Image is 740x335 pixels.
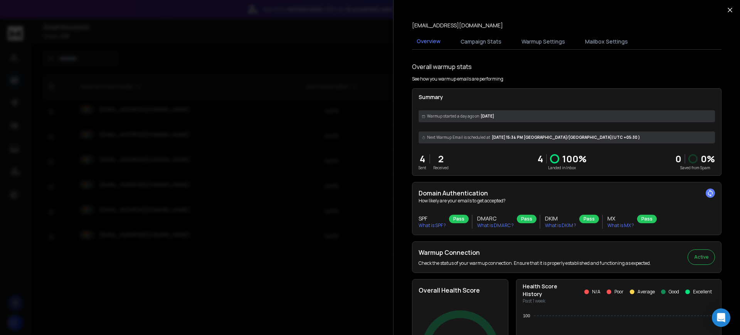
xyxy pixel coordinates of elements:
[538,153,543,165] p: 4
[412,62,472,71] h1: Overall warmup stats
[517,33,570,50] button: Warmup Settings
[412,33,445,51] button: Overview
[614,289,624,295] p: Poor
[688,249,715,265] button: Active
[456,33,506,50] button: Campaign Stats
[580,33,632,50] button: Mailbox Settings
[412,76,503,82] p: See how you warmup emails are performing
[712,308,730,327] div: Open Intercom Messenger
[427,113,479,119] span: Warmup started a day ago on
[433,165,449,171] p: Received
[607,215,634,222] h3: MX
[538,165,587,171] p: Landed in Inbox
[433,153,449,165] p: 2
[562,153,587,165] p: 100 %
[419,110,715,122] div: [DATE]
[523,313,530,318] tspan: 100
[637,289,655,295] p: Average
[419,131,715,143] div: [DATE] 15:34 PM [GEOGRAPHIC_DATA]/[GEOGRAPHIC_DATA] (UTC +05:30 )
[419,215,446,222] h3: SPF
[419,286,502,295] h2: Overall Health Score
[419,165,426,171] p: Sent
[419,189,715,198] h2: Domain Authentication
[419,260,651,266] p: Check the status of your warmup connection. Ensure that it is properly established and functionin...
[579,215,599,223] div: Pass
[412,22,503,29] p: [EMAIL_ADDRESS][DOMAIN_NAME]
[523,298,569,304] p: Past 1 week
[701,153,715,165] p: 0 %
[449,215,469,223] div: Pass
[693,289,712,295] p: Excellent
[427,135,490,140] span: Next Warmup Email is scheduled at
[675,152,681,165] strong: 0
[669,289,679,295] p: Good
[419,198,715,204] p: How likely are your emails to get accepted?
[419,93,715,101] p: Summary
[477,222,514,229] p: What is DMARC ?
[592,289,600,295] p: N/A
[419,153,426,165] p: 4
[477,215,514,222] h3: DMARC
[523,283,569,298] p: Health Score History
[637,215,657,223] div: Pass
[517,215,536,223] div: Pass
[545,215,576,222] h3: DKIM
[675,165,715,171] p: Saved from Spam
[607,222,634,229] p: What is MX ?
[545,222,576,229] p: What is DKIM ?
[419,222,446,229] p: What is SPF ?
[419,248,651,257] h2: Warmup Connection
